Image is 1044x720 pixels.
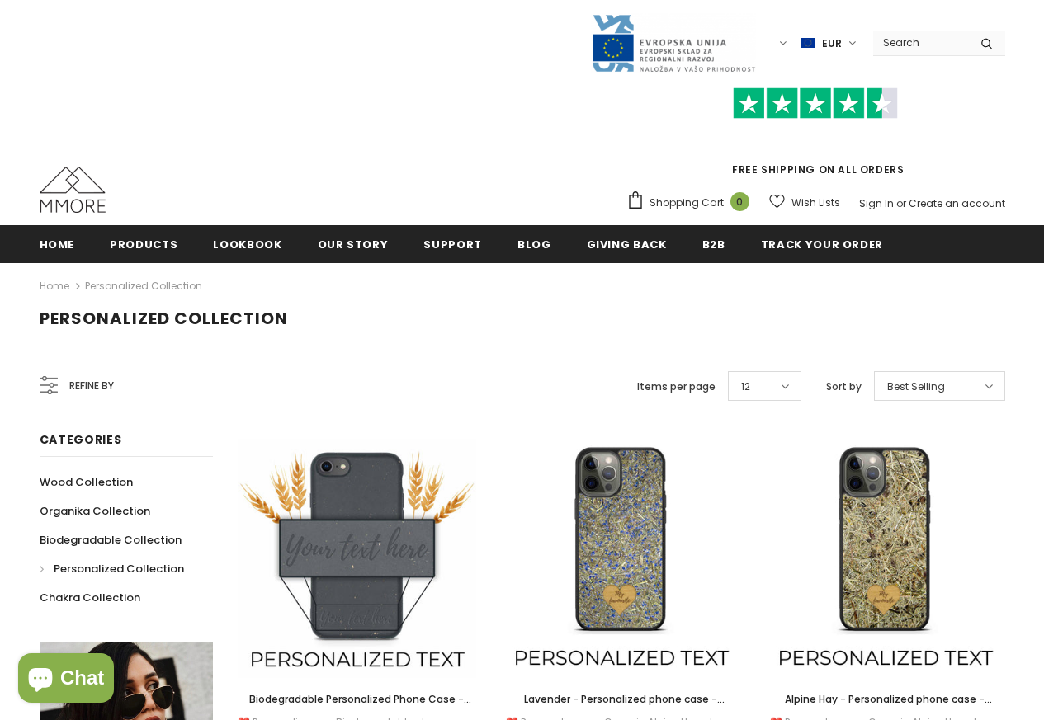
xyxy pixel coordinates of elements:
a: Organika Collection [40,496,150,525]
span: Wood Collection [40,474,133,490]
span: Shopping Cart [650,195,724,211]
a: Home [40,225,75,262]
span: Products [110,237,177,252]
span: EUR [822,35,842,52]
a: Sign In [859,196,894,210]
span: Lookbook [213,237,281,252]
span: Categories [40,431,122,448]
a: Javni Razpis [591,35,756,49]
a: Biodegradable Collection [40,525,182,554]
input: Search Site [873,31,968,54]
a: Track your order [761,225,883,262]
a: Alpine Hay - Personalized phone case - Personalized gift [766,690,1005,708]
span: Giving back [587,237,667,252]
span: Home [40,237,75,252]
span: Wish Lists [791,195,840,211]
img: Javni Razpis [591,13,756,73]
span: Chakra Collection [40,590,140,605]
span: support [423,237,482,252]
a: Our Story [318,225,389,262]
span: B2B [702,237,725,252]
span: FREE SHIPPING ON ALL ORDERS [626,95,1005,176]
span: Track your order [761,237,883,252]
a: Shopping Cart 0 [626,191,758,215]
span: Biodegradable Collection [40,532,182,548]
span: Organika Collection [40,503,150,519]
a: Create an account [909,196,1005,210]
a: Personalized Collection [85,279,202,293]
span: Personalized Collection [54,561,184,576]
a: Blog [517,225,551,262]
img: Trust Pilot Stars [733,87,898,120]
inbox-online-store-chat: Shopify online store chat [13,653,119,707]
span: Refine by [69,377,114,395]
a: Lookbook [213,225,281,262]
a: Wish Lists [769,188,840,217]
span: Best Selling [887,379,945,395]
a: B2B [702,225,725,262]
iframe: Customer reviews powered by Trustpilot [626,119,1005,162]
span: Our Story [318,237,389,252]
a: Biodegradable Personalized Phone Case - Black [238,690,477,708]
a: Products [110,225,177,262]
span: 12 [741,379,750,395]
a: support [423,225,482,262]
span: or [896,196,906,210]
a: Personalized Collection [40,554,184,583]
a: Lavender - Personalized phone case - Personalized gift [502,690,741,708]
span: Blog [517,237,551,252]
img: MMORE Cases [40,167,106,213]
a: Chakra Collection [40,583,140,612]
a: Wood Collection [40,468,133,496]
label: Sort by [826,379,862,395]
span: Personalized Collection [40,307,288,330]
a: Giving back [587,225,667,262]
span: 0 [730,192,749,211]
a: Home [40,276,69,296]
label: Items per page [637,379,716,395]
